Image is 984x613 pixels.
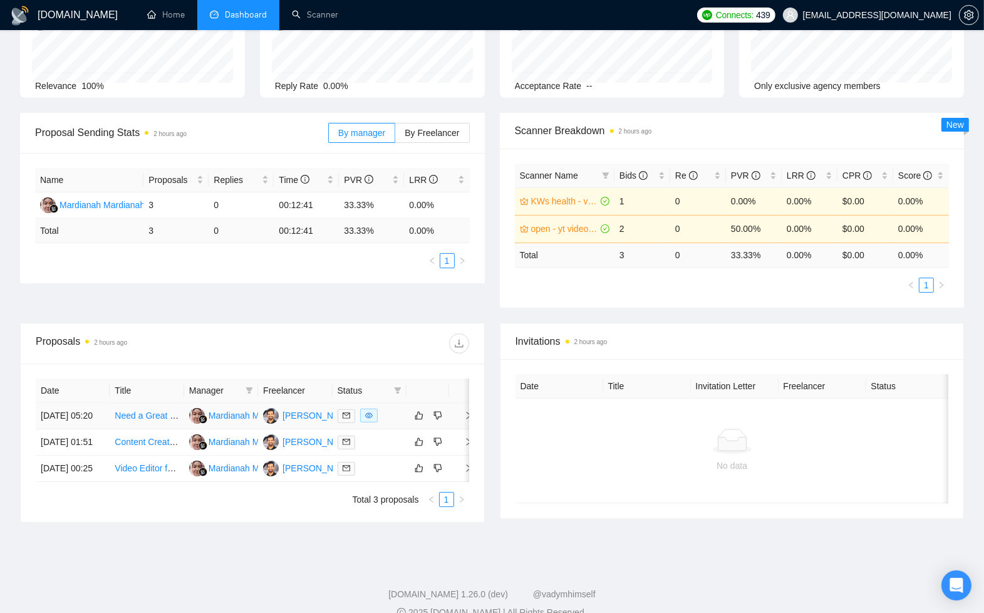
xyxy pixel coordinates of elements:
span: Bids [619,170,648,181]
span: user [786,11,795,19]
button: like [412,461,427,476]
img: gigradar-bm.png [199,441,207,450]
td: 0.00 % [404,219,469,243]
span: Connects: [716,8,754,22]
div: Open Intercom Messenger [941,570,971,600]
td: 33.33 % [339,219,404,243]
li: 1 [440,253,455,268]
img: MM [189,408,205,424]
span: eye [365,412,373,419]
span: dislike [433,437,442,447]
a: MMMardianah Mardianah [189,436,294,446]
span: right [458,257,466,265]
span: info-circle [301,175,309,184]
a: [DOMAIN_NAME] 1.26.0 (dev) [388,589,508,599]
span: info-circle [689,171,698,180]
th: Title [110,379,184,403]
span: info-circle [639,171,648,180]
a: MMMardianah Mardianah [189,463,294,473]
th: Name [35,168,143,192]
img: gigradar-bm.png [199,468,207,476]
a: 1 [440,254,454,268]
span: mail [343,412,350,419]
td: Video Editor for YouTube in the Systems & Digital Product Niche [110,456,184,482]
span: mail [343,464,350,472]
td: 0 [670,187,726,215]
td: 0.00% [893,215,949,243]
a: Content Creators Needed for Women's Health UGC Videos [115,437,344,447]
a: Need a Great Video Editor for Accidents/Tragedy Doc YouTube Channel [115,411,394,421]
div: Proposals [36,333,252,354]
span: 0.00% [323,81,348,91]
button: like [412,408,427,423]
button: left [424,492,439,507]
time: 2 hours ago [94,339,127,346]
span: 439 [756,8,770,22]
td: 3 [143,219,209,243]
span: Time [279,175,309,185]
th: Freelancer [258,379,332,403]
th: Replies [209,168,274,192]
span: Replies [214,173,259,187]
span: like [415,437,423,447]
td: 33.33 % [726,243,782,267]
td: Total [515,243,615,267]
span: right [454,464,473,473]
img: AT [263,434,279,450]
li: 1 [919,278,934,293]
span: info-circle [863,171,872,180]
td: [DATE] 01:51 [36,429,110,456]
div: No data [526,459,939,473]
span: info-circle [752,171,760,180]
time: 2 hours ago [619,128,652,135]
span: check-circle [601,197,609,206]
span: New [946,120,964,130]
td: 0.00% [404,192,469,219]
span: filter [391,381,404,400]
time: 2 hours ago [153,130,187,137]
div: [PERSON_NAME] [282,409,355,422]
span: dashboard [210,10,219,19]
time: 2 hours ago [574,338,608,345]
span: By manager [338,128,385,138]
img: MM [40,197,56,213]
img: AT [263,408,279,424]
th: Manager [184,379,258,403]
td: 0.00% [893,187,949,215]
td: 0 [670,243,726,267]
td: 0.00 % [782,243,837,267]
img: MM [189,434,205,450]
span: LRR [787,170,816,181]
span: download [450,338,469,348]
span: Score [898,170,932,181]
td: 33.33% [339,192,404,219]
span: PVR [731,170,760,181]
button: left [904,278,919,293]
img: logo [10,6,30,26]
a: AT[PERSON_NAME] [263,436,355,446]
img: MM [189,461,205,476]
a: setting [959,10,979,20]
span: Acceptance Rate [515,81,582,91]
td: 50.00% [726,215,782,243]
span: filter [394,387,401,394]
span: Relevance [35,81,76,91]
button: right [934,278,949,293]
a: MMMardianah Mardianah [40,199,145,209]
td: 00:12:41 [274,219,339,243]
span: left [908,281,915,289]
td: $0.00 [837,187,893,215]
a: @vadymhimself [533,589,596,599]
span: info-circle [429,175,438,184]
td: [DATE] 00:25 [36,456,110,482]
span: Scanner Breakdown [515,123,950,139]
td: Total [35,219,143,243]
span: LRR [409,175,438,185]
button: left [425,253,440,268]
span: Reply Rate [275,81,318,91]
th: Freelancer [779,374,866,399]
a: KWs health - video (edit*) - laziza [531,194,599,208]
td: 00:12:41 [274,192,339,219]
button: dislike [430,461,445,476]
li: Total 3 proposals [353,492,419,507]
